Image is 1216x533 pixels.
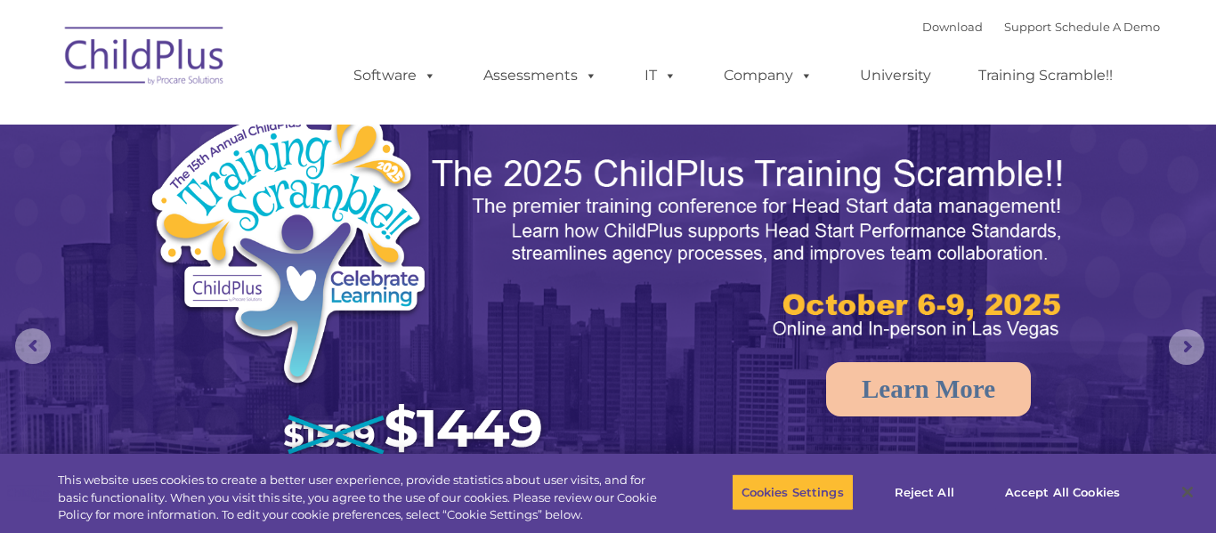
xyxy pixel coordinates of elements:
a: Support [1004,20,1051,34]
div: This website uses cookies to create a better user experience, provide statistics about user visit... [58,472,669,524]
button: Reject All [869,473,980,511]
a: Learn More [826,362,1031,416]
font: | [922,20,1160,34]
button: Cookies Settings [732,473,854,511]
img: ChildPlus by Procare Solutions [56,14,234,103]
a: Software [336,58,454,93]
a: Schedule A Demo [1055,20,1160,34]
a: University [842,58,949,93]
button: Accept All Cookies [995,473,1130,511]
a: Download [922,20,983,34]
a: Training Scramble!! [961,58,1131,93]
a: IT [627,58,694,93]
button: Close [1168,472,1207,512]
a: Company [706,58,831,93]
span: Phone number [247,190,323,204]
a: Assessments [466,58,615,93]
span: Last name [247,117,302,131]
